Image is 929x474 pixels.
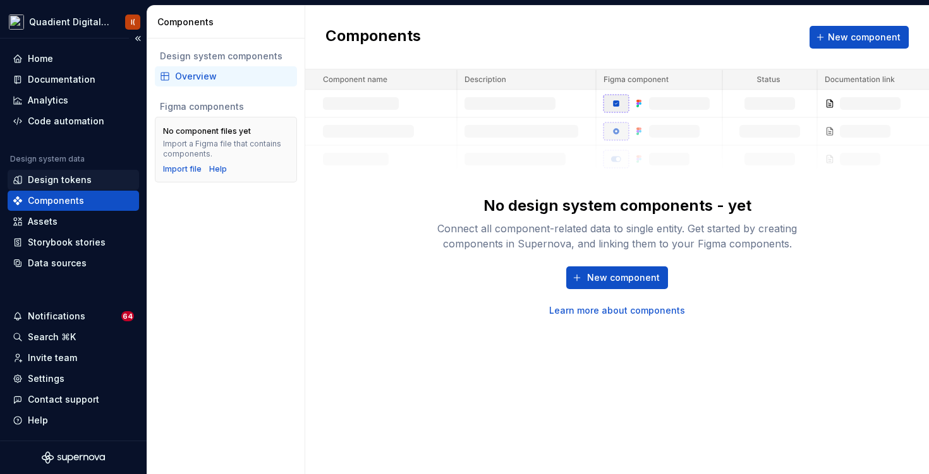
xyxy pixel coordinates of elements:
[549,304,685,317] a: Learn more about components
[160,100,292,113] div: Figma components
[8,191,139,211] a: Components
[28,331,76,343] div: Search ⌘K
[8,369,139,389] a: Settings
[160,50,292,62] div: Design system components
[175,70,292,83] div: Overview
[28,215,58,228] div: Assets
[28,257,87,270] div: Data sources
[8,49,139,69] a: Home
[129,30,147,47] button: Collapse sidebar
[163,164,202,174] button: Import file
[8,211,139,232] a: Assets
[131,17,135,27] div: I(
[587,271,660,284] span: New component
[155,66,297,86] a: Overview
[8,253,139,273] a: Data sources
[3,8,144,35] button: Quadient Digital Design SystemI(
[8,170,139,190] a: Design tokens
[42,451,105,464] svg: Supernova Logo
[8,111,139,131] a: Code automation
[566,266,668,289] button: New component
[8,389,139,410] button: Contact support
[28,194,84,207] div: Components
[29,16,110,28] div: Quadient Digital Design System
[28,236,106,249] div: Storybook stories
[415,221,820,251] div: Connect all component-related data to single entity. Get started by creating components in Supern...
[28,73,95,86] div: Documentation
[28,393,99,406] div: Contact support
[163,139,289,159] div: Import a Figma file that contains components.
[28,115,104,127] div: Code automation
[8,348,139,368] a: Invite team
[8,327,139,347] button: Search ⌘K
[8,410,139,430] button: Help
[8,90,139,110] a: Analytics
[8,69,139,90] a: Documentation
[8,232,139,252] a: Storybook stories
[828,31,901,44] span: New component
[28,94,68,107] div: Analytics
[28,372,64,385] div: Settings
[10,154,85,164] div: Design system data
[157,16,300,28] div: Components
[325,26,421,49] h2: Components
[28,352,77,364] div: Invite team
[28,414,48,427] div: Help
[9,15,24,30] img: 6523a3b9-8e87-42c6-9977-0b9a54b06238.png
[28,52,53,65] div: Home
[163,126,251,136] div: No component files yet
[28,310,85,323] div: Notifications
[121,311,134,321] span: 64
[8,306,139,326] button: Notifications64
[28,174,92,186] div: Design tokens
[483,196,751,216] div: No design system components - yet
[810,26,909,49] button: New component
[209,164,227,174] a: Help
